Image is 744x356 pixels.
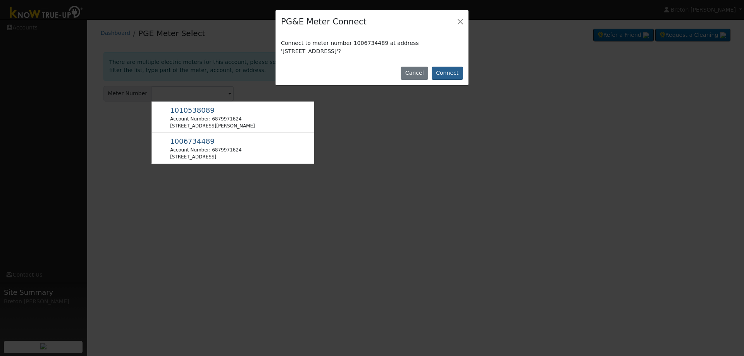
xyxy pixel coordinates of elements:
[276,33,468,60] div: Connect to meter number 1006734489 at address '[STREET_ADDRESS]'?
[170,108,215,114] span: Usage Point: 0059720381
[170,122,255,129] div: [STREET_ADDRESS][PERSON_NAME]
[170,115,255,122] div: Account Number: 6879971624
[432,67,463,80] button: Connect
[455,16,466,27] button: Close
[170,146,241,153] div: Account Number: 6879971624
[170,139,215,145] span: Usage Point: 5849920755
[170,106,215,114] span: 1010538089
[170,153,241,160] div: [STREET_ADDRESS]
[170,137,215,145] span: 1006734489
[281,15,367,28] h4: PG&E Meter Connect
[401,67,428,80] button: Cancel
